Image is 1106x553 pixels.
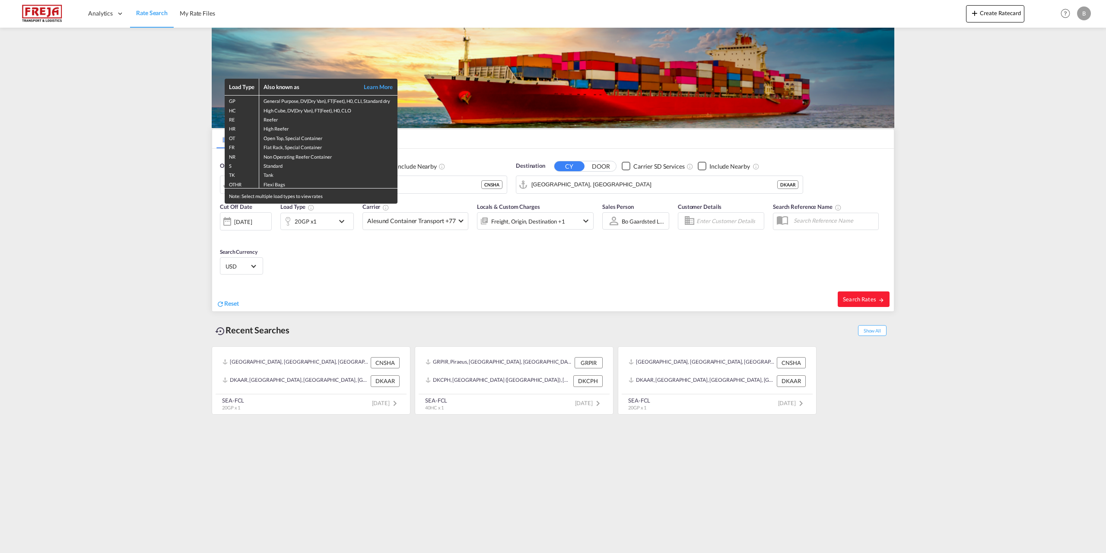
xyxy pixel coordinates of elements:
td: NR [225,151,259,160]
td: Flexi Bags [259,179,397,189]
td: HR [225,123,259,132]
td: Tank [259,169,397,179]
td: Flat Rack, Special Container [259,142,397,151]
td: RE [225,114,259,123]
td: HC [225,105,259,114]
th: Load Type [225,79,259,96]
td: Non Operating Reefer Container [259,151,397,160]
td: Reefer [259,114,397,123]
td: GP [225,96,259,105]
td: OT [225,133,259,142]
div: Note: Select multiple load types to view rates [225,189,397,204]
div: Also known as [264,83,354,91]
td: TK [225,169,259,179]
td: Open Top, Special Container [259,133,397,142]
a: Learn More [354,83,393,91]
td: Standard [259,160,397,169]
td: OTHR [225,179,259,189]
td: General Purpose, DV(Dry Van), FT(Feet), H0, CLI, Standard dry [259,96,397,105]
td: High Cube, DV(Dry Van), FT(Feet), H0, CLO [259,105,397,114]
td: FR [225,142,259,151]
td: High Reefer [259,123,397,132]
td: S [225,160,259,169]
